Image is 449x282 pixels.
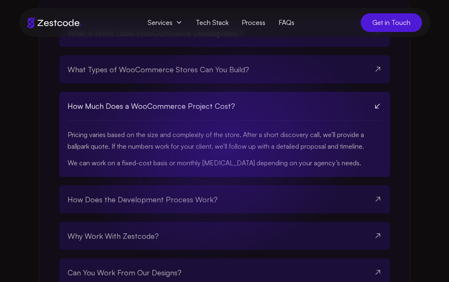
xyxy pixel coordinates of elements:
span: How Much Does a WooCommerce Project Cost? [68,100,235,112]
span: What Types of WooCommerce Stores Can You Build? [68,64,249,75]
p: We can work on a fixed-cost basis or monthly [MEDICAL_DATA] depending on your agency’s needs. [68,157,382,169]
span: Services [141,15,189,30]
a: FAQs [272,15,301,30]
button: Why Work With Zestcode? [68,222,382,250]
button: How Does the Development Process Work? [68,185,382,213]
button: How Much Does a WooCommerce Project Cost? [68,92,382,120]
span: Why Work With Zestcode? [68,230,159,242]
span: How Does the Development Process Work? [68,194,218,205]
img: Brand logo of zestcode digital [27,17,81,28]
a: Get in Touch [361,13,422,32]
a: Process [235,15,272,30]
a: Tech Stack [189,15,235,30]
button: What Types of WooCommerce Stores Can You Build? [68,55,382,83]
p: Pricing varies based on the size and complexity of the store. After a short discovery call, we’ll... [68,129,382,152]
span: Can You Work From Our Designs? [68,267,182,278]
